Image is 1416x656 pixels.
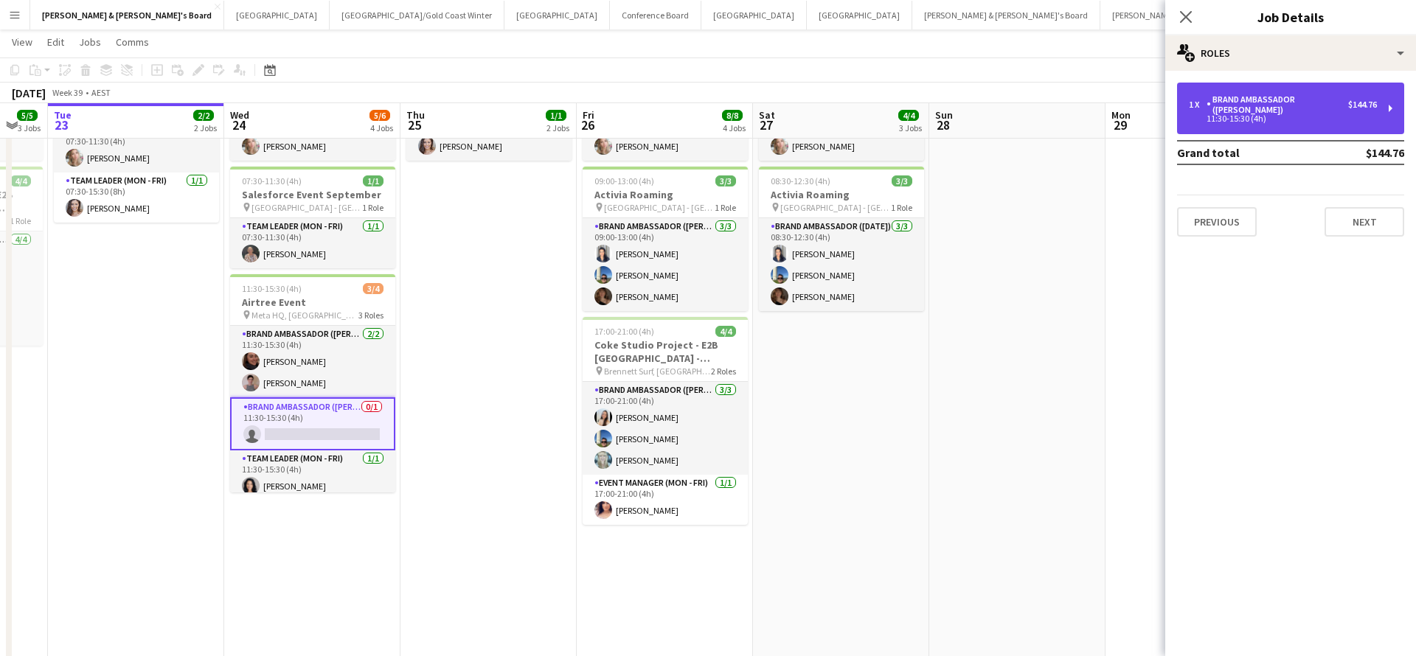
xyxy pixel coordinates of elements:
a: Edit [41,32,70,52]
app-card-role: Event Manager (Mon - Fri)1/117:00-21:00 (4h)[PERSON_NAME] [583,475,748,525]
span: Fri [583,108,594,122]
app-job-card: 17:00-21:00 (4h)4/4Coke Studio Project - E2B [GEOGRAPHIC_DATA] - [GEOGRAPHIC_DATA] Brennett Surf,... [583,317,748,525]
span: 1 Role [715,202,736,213]
button: [PERSON_NAME] & [PERSON_NAME]'s Board [912,1,1100,29]
div: 4 Jobs [723,122,746,133]
h3: Activia Roaming [759,188,924,201]
a: View [6,32,38,52]
span: 1 Role [891,202,912,213]
span: Mon [1111,108,1131,122]
span: [GEOGRAPHIC_DATA] - [GEOGRAPHIC_DATA] [604,202,715,213]
h3: Airtree Event [230,296,395,309]
app-job-card: 09:00-13:00 (4h)3/3Activia Roaming [GEOGRAPHIC_DATA] - [GEOGRAPHIC_DATA]1 RoleBrand Ambassador ([... [583,167,748,311]
div: 2 Jobs [546,122,569,133]
span: 25 [404,116,425,133]
button: Next [1325,207,1404,237]
span: 3 Roles [358,310,383,321]
span: 2 Roles [711,366,736,377]
app-job-card: 11:30-15:30 (4h)3/4Airtree Event Meta HQ, [GEOGRAPHIC_DATA]3 RolesBrand Ambassador ([PERSON_NAME]... [230,274,395,492]
span: 5/6 [369,110,390,121]
span: [GEOGRAPHIC_DATA] - [GEOGRAPHIC_DATA] [251,202,362,213]
span: 09:00-13:00 (4h) [594,175,654,186]
span: Sun [935,108,953,122]
td: $144.76 [1317,141,1404,164]
div: Brand Ambassador ([PERSON_NAME]) [1207,94,1348,115]
a: Comms [110,32,155,52]
h3: Activia Roaming [583,188,748,201]
app-card-role: Brand Ambassador ([PERSON_NAME])3/309:00-13:00 (4h)[PERSON_NAME][PERSON_NAME][PERSON_NAME] [583,218,748,311]
span: Sat [759,108,775,122]
app-job-card: 07:30-11:30 (4h)1/1Salesforce Event September [GEOGRAPHIC_DATA] - [GEOGRAPHIC_DATA]1 RoleTeam Lea... [230,167,395,268]
app-card-role: Team Leader (Mon - Fri)1/111:30-15:30 (4h)[PERSON_NAME] [230,450,395,500]
span: 08:30-12:30 (4h) [771,175,830,186]
div: 2 Jobs [194,122,217,133]
div: 1 x [1189,100,1207,110]
app-job-card: In progress07:30-15:30 (8h)2/2Live Well activation South Eveleigh [GEOGRAPHIC_DATA]2 RolesTeam Le... [54,59,219,223]
app-card-role: Brand Ambassador ([PERSON_NAME])3/317:00-21:00 (4h)[PERSON_NAME][PERSON_NAME][PERSON_NAME] [583,382,748,475]
h3: Coke Studio Project - E2B [GEOGRAPHIC_DATA] - [GEOGRAPHIC_DATA] [583,338,748,365]
button: [GEOGRAPHIC_DATA]/Gold Coast Winter [330,1,504,29]
app-card-role: Team Leader (Mon - Fri)1/107:30-15:30 (8h)[PERSON_NAME] [54,172,219,223]
span: 11:30-15:30 (4h) [242,283,302,294]
span: Tue [54,108,72,122]
span: 3/4 [363,283,383,294]
span: 07:30-11:30 (4h) [242,175,302,186]
span: 1 Role [10,215,31,226]
div: AEST [91,87,111,98]
app-card-role: Team Leader (Mon - Fri)1/107:30-11:30 (4h)[PERSON_NAME] [54,122,219,172]
span: 29 [1109,116,1131,133]
span: 2/2 [193,110,214,121]
div: [DATE] [12,86,46,100]
span: 24 [228,116,249,133]
span: Comms [116,35,149,49]
span: 1/1 [363,175,383,186]
span: [GEOGRAPHIC_DATA] - [GEOGRAPHIC_DATA] [780,202,891,213]
div: 3 Jobs [899,122,922,133]
span: 3/3 [892,175,912,186]
a: Jobs [73,32,107,52]
app-job-card: 08:30-12:30 (4h)3/3Activia Roaming [GEOGRAPHIC_DATA] - [GEOGRAPHIC_DATA]1 RoleBrand Ambassador ([... [759,167,924,311]
span: Thu [406,108,425,122]
div: 11:30-15:30 (4h) [1189,115,1377,122]
button: [GEOGRAPHIC_DATA] [224,1,330,29]
button: Previous [1177,207,1257,237]
button: [GEOGRAPHIC_DATA] [701,1,807,29]
app-card-role: Brand Ambassador ([PERSON_NAME])0/111:30-15:30 (4h) [230,397,395,450]
span: Meta HQ, [GEOGRAPHIC_DATA] [251,310,358,321]
app-card-role: Brand Ambassador ([DATE])3/308:30-12:30 (4h)[PERSON_NAME][PERSON_NAME][PERSON_NAME] [759,218,924,311]
span: 4/4 [10,175,31,186]
span: Jobs [79,35,101,49]
app-card-role: Brand Ambassador ([PERSON_NAME])2/211:30-15:30 (4h)[PERSON_NAME][PERSON_NAME] [230,326,395,397]
span: 8/8 [722,110,743,121]
td: Grand total [1177,141,1317,164]
span: View [12,35,32,49]
div: 3 Jobs [18,122,41,133]
span: 4/4 [898,110,919,121]
span: 27 [757,116,775,133]
div: $144.76 [1348,100,1377,110]
span: 28 [933,116,953,133]
span: Wed [230,108,249,122]
app-card-role: Team Leader (Mon - Fri)1/107:30-11:30 (4h)[PERSON_NAME] [230,218,395,268]
span: Brennett Surf, [GEOGRAPHIC_DATA], [GEOGRAPHIC_DATA] [604,366,711,377]
span: 4/4 [715,326,736,337]
button: [GEOGRAPHIC_DATA] [807,1,912,29]
h3: Salesforce Event September [230,188,395,201]
button: Conference Board [610,1,701,29]
span: 23 [52,116,72,133]
span: 1/1 [546,110,566,121]
span: 5/5 [17,110,38,121]
span: 3/3 [715,175,736,186]
h3: Job Details [1165,7,1416,27]
button: [GEOGRAPHIC_DATA] [504,1,610,29]
div: Roles [1165,35,1416,71]
span: 26 [580,116,594,133]
span: Week 39 [49,87,86,98]
span: 1 Role [362,202,383,213]
div: 4 Jobs [370,122,393,133]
